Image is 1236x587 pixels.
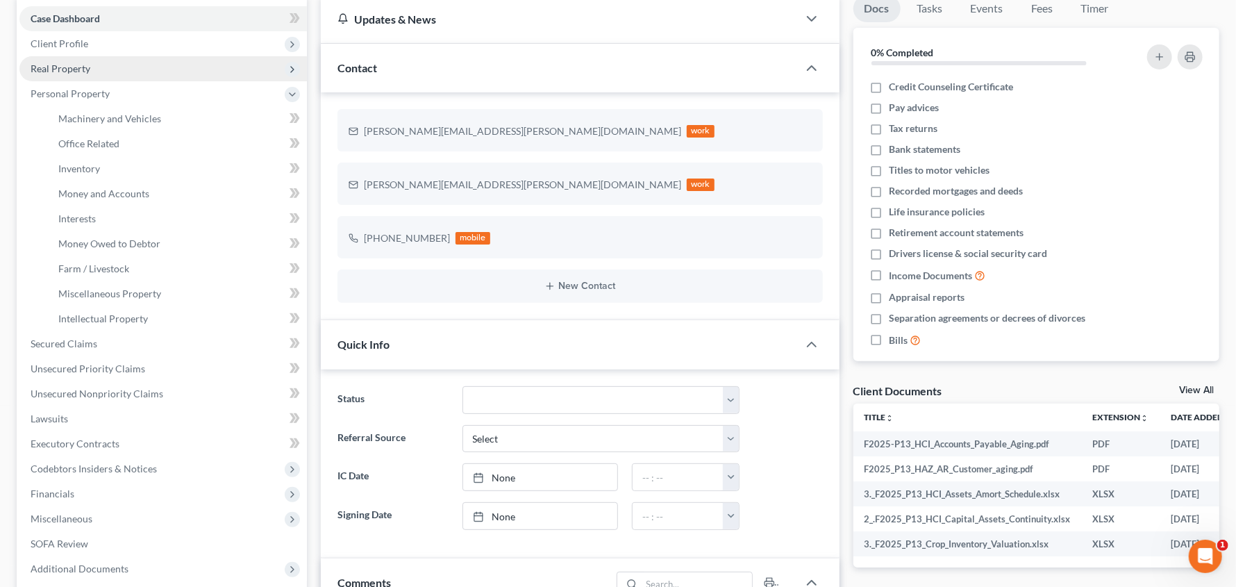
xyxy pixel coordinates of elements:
[1141,414,1149,422] i: unfold_more
[19,431,307,456] a: Executory Contracts
[1179,386,1214,395] a: View All
[890,184,1024,198] span: Recorded mortgages and deeds
[890,333,908,347] span: Bills
[31,438,119,449] span: Executory Contracts
[1082,456,1160,481] td: PDF
[463,503,617,529] a: None
[687,179,715,191] div: work
[463,464,617,490] a: None
[58,138,119,149] span: Office Related
[1082,531,1160,556] td: XLSX
[331,502,456,530] label: Signing Date
[853,431,1082,456] td: F2025-P13_HCI_Accounts_Payable_Aging.pdf
[1171,412,1234,422] a: Date Added expand_more
[331,425,456,453] label: Referral Source
[58,113,161,124] span: Machinery and Vehicles
[31,413,68,424] span: Lawsuits
[364,178,681,192] div: [PERSON_NAME][EMAIL_ADDRESS][PERSON_NAME][DOMAIN_NAME]
[19,356,307,381] a: Unsecured Priority Claims
[31,388,163,399] span: Unsecured Nonpriority Claims
[331,463,456,491] label: IC Date
[47,231,307,256] a: Money Owed to Debtor
[890,101,939,115] span: Pay advices
[364,231,450,245] div: [PHONE_NUMBER]
[47,256,307,281] a: Farm / Livestock
[47,156,307,181] a: Inventory
[1082,431,1160,456] td: PDF
[890,80,1014,94] span: Credit Counseling Certificate
[865,412,894,422] a: Titleunfold_more
[853,383,942,398] div: Client Documents
[337,61,377,74] span: Contact
[337,338,390,351] span: Quick Info
[890,163,990,177] span: Titles to motor vehicles
[349,281,812,292] button: New Contact
[331,386,456,414] label: Status
[890,122,938,135] span: Tax returns
[337,12,781,26] div: Updates & News
[1082,506,1160,531] td: XLSX
[1082,481,1160,506] td: XLSX
[890,311,1086,325] span: Separation agreements or decrees of divorces
[47,306,307,331] a: Intellectual Property
[890,247,1048,261] span: Drivers license & social security card
[364,124,681,138] div: [PERSON_NAME][EMAIL_ADDRESS][PERSON_NAME][DOMAIN_NAME]
[31,363,145,374] span: Unsecured Priority Claims
[47,131,307,156] a: Office Related
[47,281,307,306] a: Miscellaneous Property
[31,13,100,24] span: Case Dashboard
[853,506,1082,531] td: 2_.F2025_P13_HCI_Capital_Assets_Continuity.xlsx
[58,238,160,249] span: Money Owed to Debtor
[890,226,1024,240] span: Retirement account statements
[19,331,307,356] a: Secured Claims
[890,269,973,283] span: Income Documents
[687,125,715,138] div: work
[886,414,894,422] i: unfold_more
[31,338,97,349] span: Secured Claims
[47,181,307,206] a: Money and Accounts
[31,488,74,499] span: Financials
[31,38,88,49] span: Client Profile
[47,106,307,131] a: Machinery and Vehicles
[19,6,307,31] a: Case Dashboard
[1217,540,1228,551] span: 1
[31,88,110,99] span: Personal Property
[633,503,724,529] input: -- : --
[58,313,148,324] span: Intellectual Property
[1189,540,1222,573] iframe: Intercom live chat
[853,531,1082,556] td: 3._F2025_P13_Crop_Inventory_Valuation.xlsx
[633,464,724,490] input: -- : --
[47,206,307,231] a: Interests
[31,63,90,74] span: Real Property
[1093,412,1149,422] a: Extensionunfold_more
[19,406,307,431] a: Lawsuits
[19,531,307,556] a: SOFA Review
[853,456,1082,481] td: F2025_P13_HAZ_AR_Customer_aging.pdf
[58,288,161,299] span: Miscellaneous Property
[853,481,1082,506] td: 3._F2025_P13_HCI_Assets_Amort_Schedule.xlsx
[890,205,985,219] span: Life insurance policies
[890,142,961,156] span: Bank statements
[890,290,965,304] span: Appraisal reports
[58,213,96,224] span: Interests
[58,163,100,174] span: Inventory
[58,188,149,199] span: Money and Accounts
[31,538,88,549] span: SOFA Review
[19,381,307,406] a: Unsecured Nonpriority Claims
[31,563,128,574] span: Additional Documents
[31,463,157,474] span: Codebtors Insiders & Notices
[456,232,490,245] div: mobile
[31,513,92,524] span: Miscellaneous
[58,263,129,274] span: Farm / Livestock
[871,47,934,58] strong: 0% Completed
